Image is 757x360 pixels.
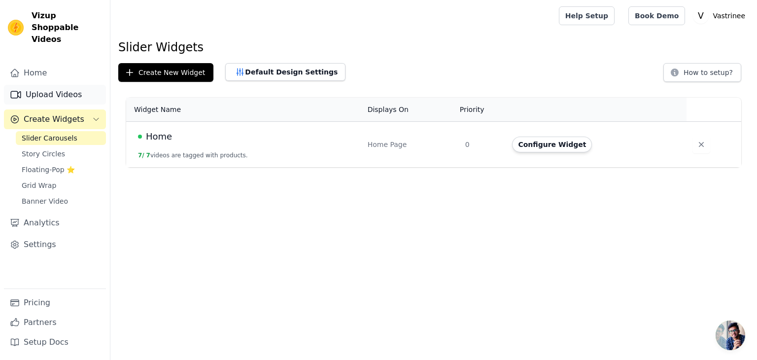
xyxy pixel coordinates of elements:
th: Displays On [362,98,459,122]
a: Pricing [4,293,106,313]
a: Story Circles [16,147,106,161]
th: Widget Name [126,98,362,122]
span: Live Published [138,135,142,139]
span: 7 [146,152,150,159]
div: Home Page [368,140,453,149]
a: Upload Videos [4,85,106,105]
img: Vizup [8,20,24,36]
h1: Slider Widgets [118,39,749,55]
span: Home [146,130,172,144]
button: Delete widget [692,136,710,153]
button: Create New Widget [118,63,213,82]
span: Story Circles [22,149,65,159]
button: How to setup? [663,63,741,82]
a: Banner Video [16,194,106,208]
th: Priority [459,98,507,122]
td: 0 [459,122,507,168]
a: Open chat [716,321,745,350]
a: Analytics [4,213,106,233]
span: Create Widgets [24,113,84,125]
span: Slider Carousels [22,133,77,143]
a: Settings [4,235,106,254]
text: V [698,11,704,21]
a: Home [4,63,106,83]
button: Create Widgets [4,109,106,129]
span: Banner Video [22,196,68,206]
span: 7 / [138,152,144,159]
a: Book Demo [628,6,685,25]
a: Help Setup [559,6,615,25]
button: V Vastrinee [693,7,749,25]
a: Grid Wrap [16,179,106,192]
span: Grid Wrap [22,180,56,190]
span: Floating-Pop ⭐ [22,165,75,175]
p: Vastrinee [709,7,749,25]
a: Setup Docs [4,332,106,352]
button: 7/ 7videos are tagged with products. [138,151,248,159]
a: Partners [4,313,106,332]
a: Floating-Pop ⭐ [16,163,106,177]
button: Default Design Settings [225,63,345,81]
a: Slider Carousels [16,131,106,145]
a: How to setup? [663,70,741,79]
button: Configure Widget [512,137,592,152]
span: Vizup Shoppable Videos [32,10,102,45]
